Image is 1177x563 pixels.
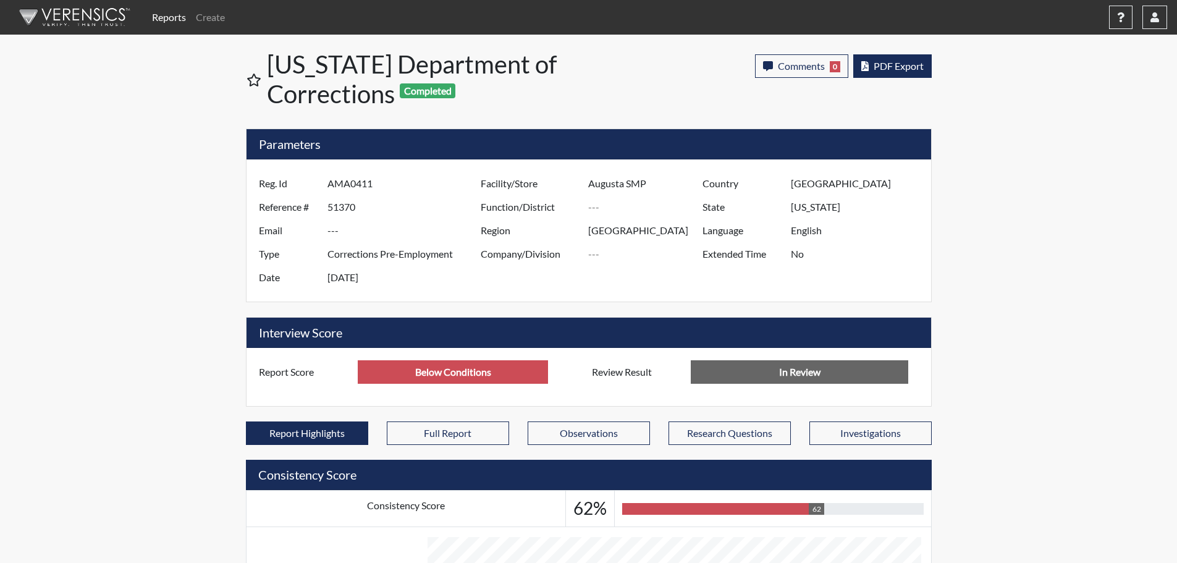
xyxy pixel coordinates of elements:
label: Language [693,219,791,242]
label: Review Result [583,360,691,384]
h5: Interview Score [247,318,931,348]
h1: [US_STATE] Department of Corrections [267,49,590,109]
label: Reference # [250,195,327,219]
label: Company/Division [471,242,589,266]
div: 62 [809,503,824,515]
label: Extended Time [693,242,791,266]
span: Comments [778,60,825,72]
input: --- [588,195,706,219]
input: No Decision [691,360,908,384]
label: Function/District [471,195,589,219]
label: Country [693,172,791,195]
a: Reports [147,5,191,30]
input: --- [588,242,706,266]
button: Comments0 [755,54,848,78]
button: Full Report [387,421,509,445]
button: PDF Export [853,54,932,78]
input: --- [588,172,706,195]
h3: 62% [573,498,607,519]
input: --- [327,219,484,242]
h5: Parameters [247,129,931,159]
a: Create [191,5,230,30]
td: Consistency Score [246,491,566,527]
label: Report Score [250,360,358,384]
input: --- [791,242,927,266]
input: --- [791,172,927,195]
input: --- [791,219,927,242]
button: Report Highlights [246,421,368,445]
input: --- [327,266,484,289]
span: Completed [400,83,455,98]
input: --- [327,242,484,266]
h5: Consistency Score [246,460,932,490]
input: --- [327,172,484,195]
label: State [693,195,791,219]
label: Date [250,266,327,289]
span: 0 [830,61,840,72]
button: Observations [528,421,650,445]
input: --- [588,219,706,242]
label: Facility/Store [471,172,589,195]
button: Research Questions [669,421,791,445]
input: --- [358,360,548,384]
input: --- [791,195,927,219]
label: Email [250,219,327,242]
span: PDF Export [874,60,924,72]
input: --- [327,195,484,219]
label: Type [250,242,327,266]
label: Reg. Id [250,172,327,195]
button: Investigations [809,421,932,445]
label: Region [471,219,589,242]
